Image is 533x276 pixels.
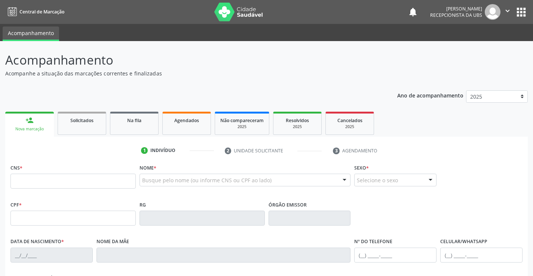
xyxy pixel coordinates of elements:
p: Acompanhe a situação das marcações correntes e finalizadas [5,69,371,77]
label: CNS [10,162,22,174]
label: Nome da mãe [97,236,129,248]
span: Não compareceram [220,117,264,124]
div: 2025 [331,124,368,130]
button:  [500,4,515,20]
span: Solicitados [70,117,94,124]
span: Busque pelo nome (ou informe CNS ou CPF ao lado) [142,176,272,184]
span: Resolvidos [286,117,309,124]
img: img [485,4,500,20]
i:  [503,7,512,15]
label: Celular/WhatsApp [440,236,487,248]
span: Na fila [127,117,141,124]
input: (__) _____-_____ [354,248,436,263]
label: Órgão emissor [269,199,307,211]
div: 1 [141,147,148,154]
p: Acompanhamento [5,51,371,69]
span: Selecione o sexo [357,176,398,184]
p: Ano de acompanhamento [397,90,463,100]
div: Indivíduo [150,147,175,154]
div: 2025 [220,124,264,130]
button: apps [515,6,528,19]
button: notifications [408,7,418,17]
span: Recepcionista da UBS [430,12,482,18]
div: [PERSON_NAME] [430,6,482,12]
a: Acompanhamento [3,27,59,41]
div: Nova marcação [10,126,49,132]
span: Cancelados [337,117,362,124]
label: Sexo [354,162,369,174]
label: Data de nascimento [10,236,64,248]
a: Central de Marcação [5,6,64,18]
label: RG [140,199,146,211]
label: Nome [140,162,156,174]
input: __/__/____ [10,248,93,263]
div: person_add [25,116,34,124]
input: (__) _____-_____ [440,248,523,263]
div: 2025 [279,124,316,130]
span: Agendados [174,117,199,124]
span: Central de Marcação [19,9,64,15]
label: Nº do Telefone [354,236,392,248]
label: CPF [10,199,22,211]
